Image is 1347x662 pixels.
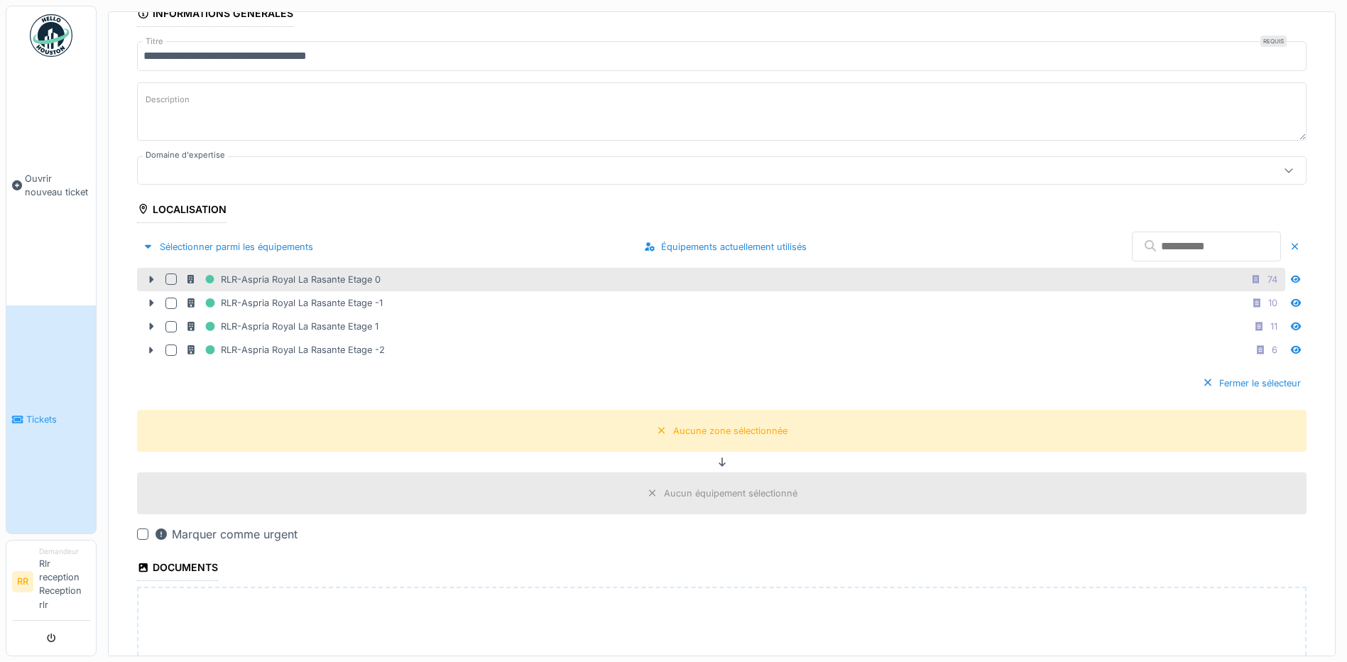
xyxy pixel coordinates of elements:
[185,271,381,288] div: RLR-Aspria Royal La Rasante Etage 0
[1272,343,1277,357] div: 6
[638,237,812,256] div: Équipements actuellement utilisés
[185,318,378,335] div: RLR-Aspria Royal La Rasante Etage 1
[143,91,192,109] label: Description
[1268,296,1277,310] div: 10
[137,199,227,223] div: Localisation
[6,65,96,305] a: Ouvrir nouveau ticket
[1260,36,1287,47] div: Requis
[1267,273,1277,286] div: 74
[12,546,90,621] a: RR DemandeurRlr reception Reception rlr
[185,341,385,359] div: RLR-Aspria Royal La Rasante Etage -2
[137,237,319,256] div: Sélectionner parmi les équipements
[664,487,797,500] div: Aucun équipement sélectionné
[30,14,72,57] img: Badge_color-CXgf-gQk.svg
[137,3,293,27] div: Informations générales
[143,36,166,48] label: Titre
[6,305,96,533] a: Tickets
[154,526,298,543] div: Marquer comme urgent
[673,424,787,438] div: Aucune zone sélectionnée
[185,294,383,312] div: RLR-Aspria Royal La Rasante Etage -1
[39,546,90,617] li: Rlr reception Reception rlr
[39,546,90,557] div: Demandeur
[25,172,90,199] span: Ouvrir nouveau ticket
[1196,374,1307,393] div: Fermer le sélecteur
[143,149,228,161] label: Domaine d'expertise
[137,557,218,581] div: Documents
[1270,320,1277,333] div: 11
[12,571,33,592] li: RR
[26,413,90,426] span: Tickets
